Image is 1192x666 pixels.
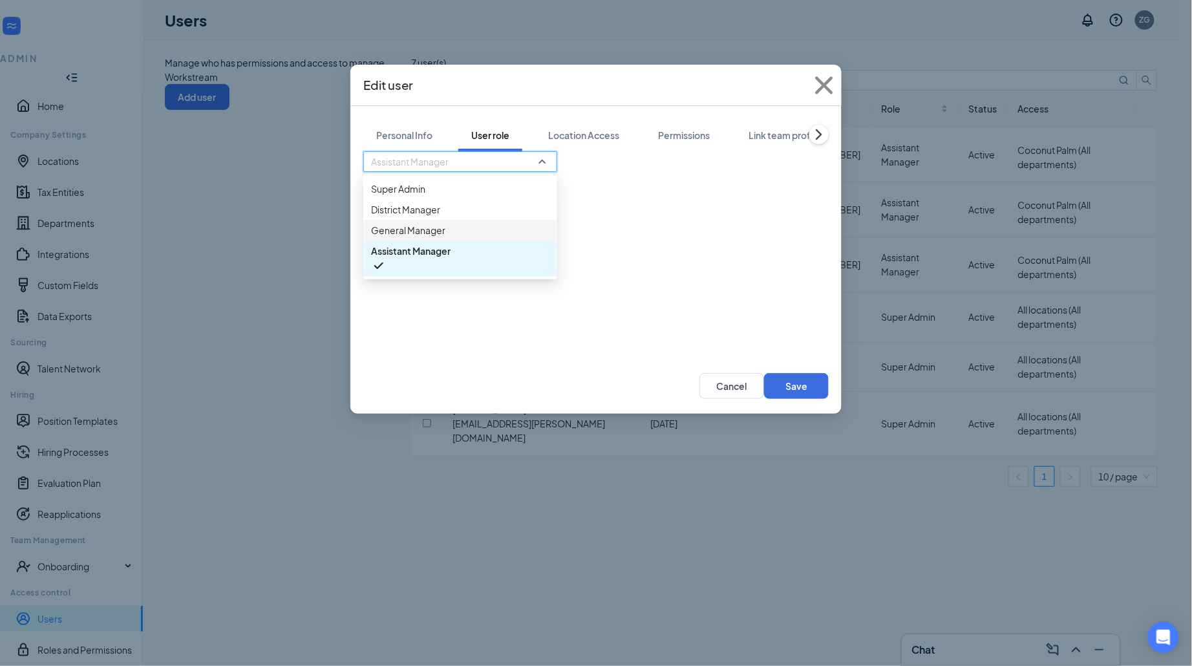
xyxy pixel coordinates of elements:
button: Cancel [699,373,764,399]
button: Close [807,65,842,106]
span: Assistant Manager [371,244,451,258]
div: Permissions [658,129,710,142]
button: Save [764,373,829,399]
svg: Checkmark [371,258,387,274]
span: General Manager [371,223,445,237]
div: Link team profile [749,129,820,142]
div: Open Intercom Messenger [1148,622,1179,653]
div: Location Access [548,129,619,142]
span: Super Admin [371,182,425,196]
h3: Edit user [363,78,413,92]
div: Personal Info [376,129,432,142]
span: Assistant Manager [371,152,449,171]
svg: ChevronRight [809,125,829,144]
div: User role [471,129,509,142]
svg: Cross [807,68,842,103]
span: District Manager [371,202,440,217]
